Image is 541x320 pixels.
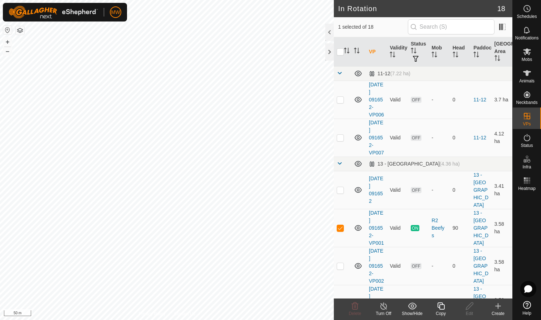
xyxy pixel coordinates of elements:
td: 0 [450,119,471,157]
td: Valid [387,81,408,119]
th: [GEOGRAPHIC_DATA] Area [492,37,512,67]
div: 13 - [GEOGRAPHIC_DATA] [369,161,460,167]
div: - [432,262,447,270]
a: Contact Us [174,311,195,317]
span: Neckbands [516,100,537,105]
span: Mobs [522,57,532,62]
a: [DATE] 091652 [369,176,383,204]
button: + [3,38,12,46]
p-sorticon: Activate to sort [473,53,479,58]
span: Notifications [515,36,538,40]
th: Mob [429,37,449,67]
div: - [432,96,447,104]
button: Reset Map [3,26,12,34]
div: Show/Hide [398,310,427,317]
td: Valid [387,247,408,285]
p-sorticon: Activate to sort [390,53,395,58]
span: (7.22 ha) [390,71,410,76]
a: [DATE] 091652-VP001 [369,210,384,246]
span: OFF [411,263,421,269]
span: OFF [411,187,421,193]
div: - [432,134,447,142]
th: Paddock [471,37,491,67]
td: 0 [450,247,471,285]
a: 11-12 [473,135,486,140]
button: – [3,47,12,56]
div: R2 Beefys [432,217,447,239]
p-sorticon: Activate to sort [344,49,350,54]
th: VP [366,37,387,67]
p-sorticon: Activate to sort [494,56,500,62]
span: Schedules [517,14,537,19]
a: [DATE] 091652-VP002 [369,248,384,284]
span: (4.36 ha) [440,161,460,167]
td: Valid [387,119,408,157]
a: [DATE] 091652-VP006 [369,82,384,118]
p-sorticon: Activate to sort [411,49,416,54]
span: OFF [411,97,421,103]
span: 1 selected of 18 [338,23,408,31]
th: Status [408,37,429,67]
td: 3.41 ha [492,171,512,209]
span: Infra [522,165,531,169]
span: MW [111,9,120,16]
th: Validity [387,37,408,67]
a: Help [513,298,541,318]
a: 11-12 [473,97,486,102]
td: 4.12 ha [492,119,512,157]
td: 0 [450,171,471,209]
a: 13 - [GEOGRAPHIC_DATA] [473,210,488,246]
p-sorticon: Activate to sort [453,53,458,58]
td: 3.58 ha [492,247,512,285]
span: 18 [497,3,505,14]
a: Privacy Policy [138,311,165,317]
img: Gallagher Logo [9,6,98,19]
span: Animals [519,79,535,83]
button: Map Layers [16,26,24,35]
td: 3.58 ha [492,209,512,247]
p-sorticon: Activate to sort [432,53,437,58]
div: Edit [455,310,484,317]
h2: In Rotation [338,4,497,13]
input: Search (S) [408,19,494,34]
th: Head [450,37,471,67]
a: 13 - [GEOGRAPHIC_DATA] [473,172,488,208]
div: Copy [427,310,455,317]
span: OFF [411,135,421,141]
td: Valid [387,209,408,247]
td: 90 [450,209,471,247]
span: Status [521,143,533,148]
span: Help [522,311,531,315]
td: 0 [450,81,471,119]
div: Create [484,310,512,317]
a: 13 - [GEOGRAPHIC_DATA] [473,248,488,284]
td: 3.7 ha [492,81,512,119]
div: 11-12 [369,71,410,77]
span: VPs [523,122,531,126]
div: Turn Off [369,310,398,317]
span: Heatmap [518,186,536,191]
span: Delete [349,311,361,316]
div: - [432,186,447,194]
td: Valid [387,171,408,209]
a: [DATE] 091652-VP007 [369,120,384,156]
p-sorticon: Activate to sort [354,49,360,54]
span: ON [411,225,419,231]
